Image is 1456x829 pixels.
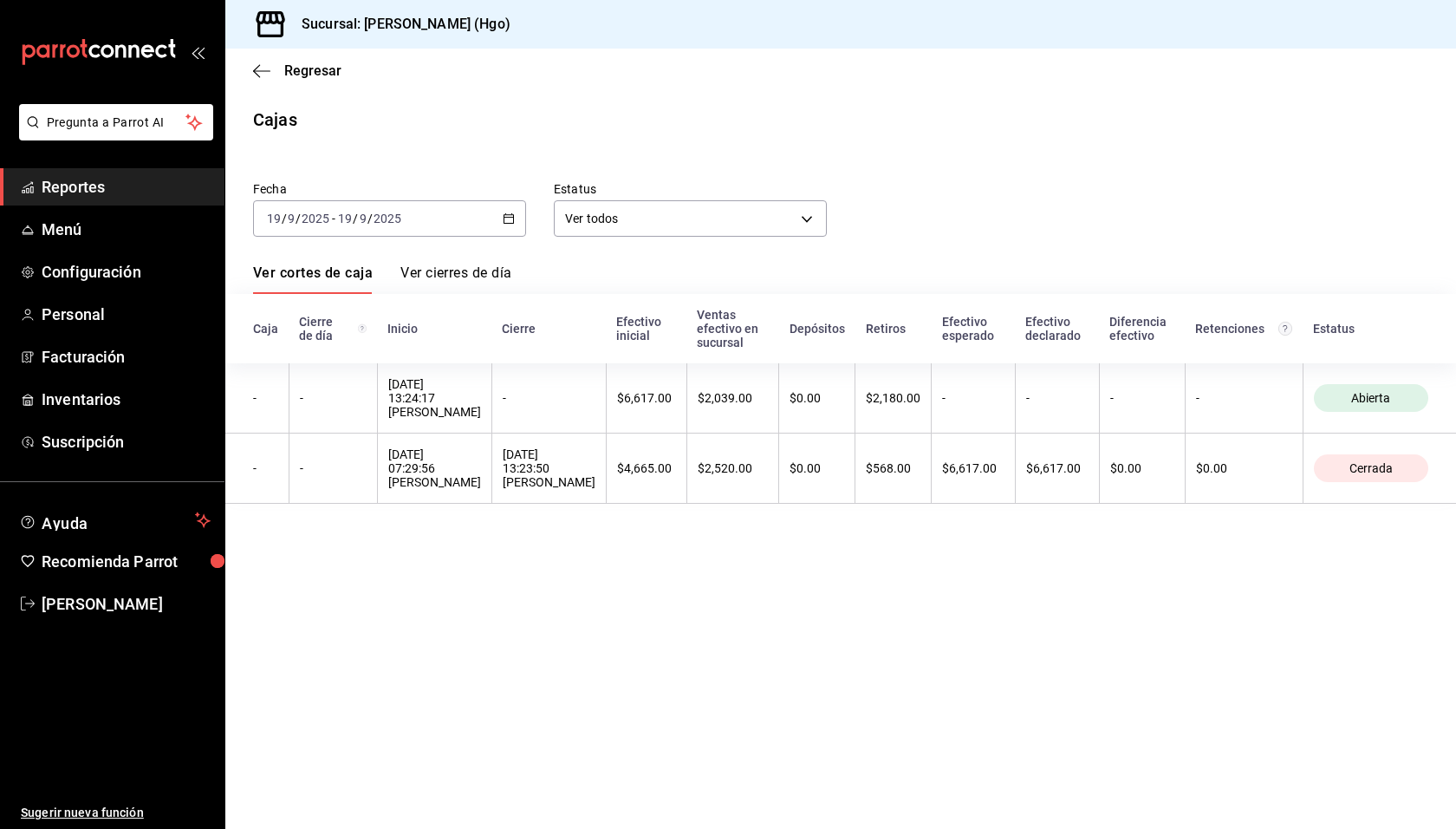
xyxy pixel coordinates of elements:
[866,461,920,475] div: $568.00
[1110,461,1174,475] div: $0.00
[332,212,335,225] span: -
[554,200,827,237] div: Ver todos
[698,461,769,475] div: $2,520.00
[353,212,358,225] span: /
[1342,461,1400,475] span: Cerrada
[287,212,296,225] input: --
[359,212,367,225] input: --
[42,592,211,616] span: [PERSON_NAME]
[253,391,278,405] div: -
[698,391,769,405] div: $2,039.00
[790,391,844,405] div: $0.00
[617,391,676,405] div: $6,617.00
[253,322,278,336] div: Caja
[866,391,920,405] div: $2,180.00
[300,391,367,405] div: -
[42,550,211,573] span: Recomienda Parrot
[503,391,595,405] div: -
[1196,461,1292,475] div: $0.00
[503,447,595,489] div: [DATE] 13:23:50 [PERSON_NAME]
[42,388,211,411] span: Inventarios
[942,461,1004,475] div: $6,617.00
[942,391,1004,405] div: -
[502,322,595,336] div: Cierre
[12,126,213,144] a: Pregunta a Parrot AI
[301,212,330,225] input: ----
[387,322,481,336] div: Inicio
[253,264,511,294] div: navigation tabs
[191,45,205,59] button: open_drawer_menu
[790,322,845,336] div: Depósitos
[288,14,510,35] h3: Sucursal: [PERSON_NAME] (Hgo)
[282,212,287,225] span: /
[388,377,481,419] div: [DATE] 13:24:17 [PERSON_NAME]
[299,315,367,343] div: Cierre de día
[21,804,211,822] span: Sugerir nueva función
[1026,461,1089,475] div: $6,617.00
[1278,322,1292,336] svg: Total de retenciones de propinas registradas
[253,461,278,475] div: -
[253,62,341,79] button: Regresar
[42,430,211,454] span: Suscripción
[42,175,211,199] span: Reportes
[790,461,844,475] div: $0.00
[42,260,211,284] span: Configuración
[284,62,341,79] span: Regresar
[337,212,353,225] input: --
[296,212,301,225] span: /
[1025,315,1089,343] div: Efectivo declarado
[373,212,402,225] input: ----
[47,114,186,132] span: Pregunta a Parrot AI
[42,218,211,241] span: Menú
[1344,391,1397,405] span: Abierta
[253,107,297,133] div: Cajas
[19,104,213,140] button: Pregunta a Parrot AI
[616,315,676,343] div: Efectivo inicial
[358,322,367,336] svg: El número de cierre de día es consecutivo y consolida todos los cortes de caja previos en un únic...
[1196,391,1292,405] div: -
[697,308,769,349] div: Ventas efectivo en sucursal
[42,303,211,326] span: Personal
[367,212,373,225] span: /
[400,264,511,294] a: Ver cierres de día
[1110,391,1174,405] div: -
[1195,322,1292,336] div: Retenciones
[617,461,676,475] div: $4,665.00
[1313,322,1428,336] div: Estatus
[253,183,526,195] label: Fecha
[1026,391,1089,405] div: -
[388,447,481,489] div: [DATE] 07:29:56 [PERSON_NAME]
[1109,315,1174,343] div: Diferencia efectivo
[942,315,1005,343] div: Efectivo esperado
[42,345,211,369] span: Facturación
[42,510,188,531] span: Ayuda
[554,183,827,195] label: Estatus
[253,264,373,294] a: Ver cortes de caja
[300,461,367,475] div: -
[266,212,282,225] input: --
[866,322,921,336] div: Retiros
